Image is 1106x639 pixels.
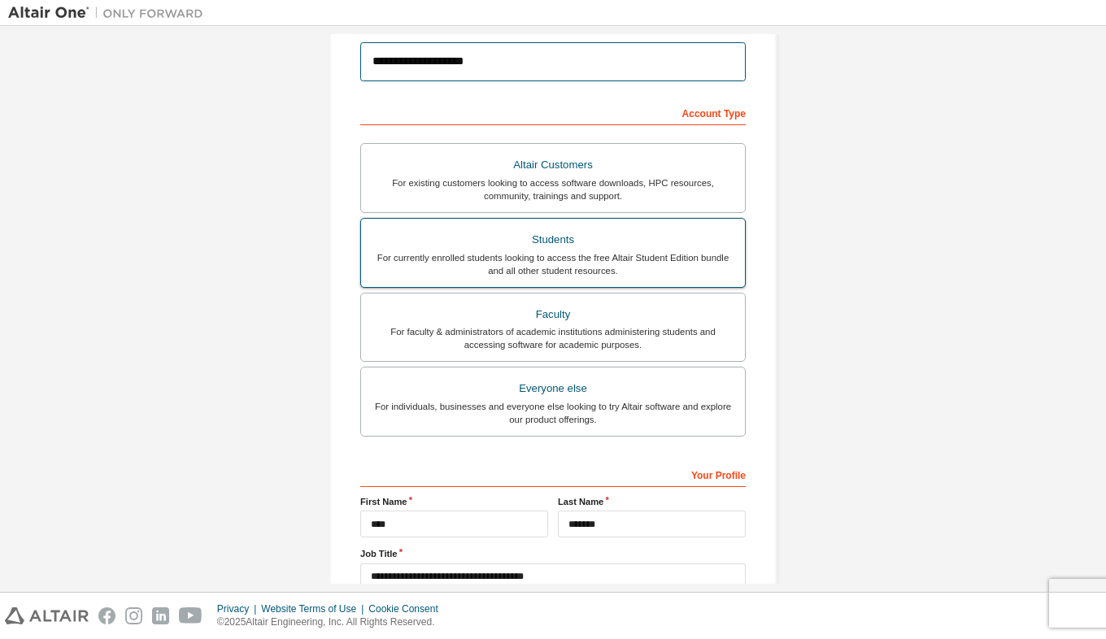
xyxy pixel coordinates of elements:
[98,607,115,624] img: facebook.svg
[179,607,202,624] img: youtube.svg
[125,607,142,624] img: instagram.svg
[360,547,746,560] label: Job Title
[152,607,169,624] img: linkedin.svg
[371,400,735,426] div: For individuals, businesses and everyone else looking to try Altair software and explore our prod...
[261,602,368,615] div: Website Terms of Use
[217,602,261,615] div: Privacy
[558,495,746,508] label: Last Name
[217,615,448,629] p: © 2025 Altair Engineering, Inc. All Rights Reserved.
[371,228,735,251] div: Students
[360,99,746,125] div: Account Type
[371,176,735,202] div: For existing customers looking to access software downloads, HPC resources, community, trainings ...
[8,5,211,21] img: Altair One
[371,377,735,400] div: Everyone else
[371,251,735,277] div: For currently enrolled students looking to access the free Altair Student Edition bundle and all ...
[5,607,89,624] img: altair_logo.svg
[360,461,746,487] div: Your Profile
[368,602,447,615] div: Cookie Consent
[371,303,735,326] div: Faculty
[371,154,735,176] div: Altair Customers
[371,325,735,351] div: For faculty & administrators of academic institutions administering students and accessing softwa...
[360,495,548,508] label: First Name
